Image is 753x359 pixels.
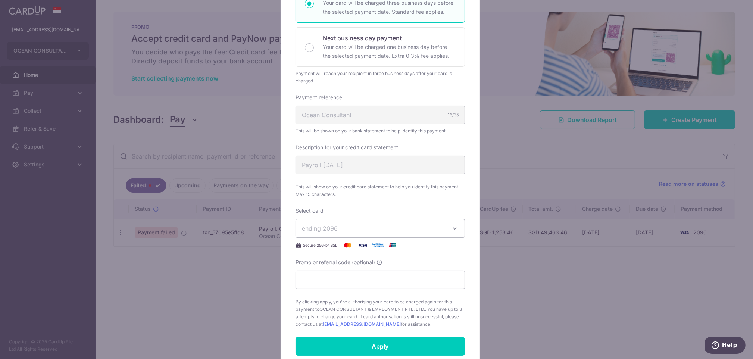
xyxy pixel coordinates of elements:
[296,219,465,238] button: ending 2096
[705,337,746,355] iframe: Opens a widget where you can find more information
[296,144,398,151] label: Description for your credit card statement
[323,34,456,43] p: Next business day payment
[296,259,375,266] span: Promo or referral code (optional)
[296,70,465,85] div: Payment will reach your recipient in three business days after your card is charged.
[296,127,465,135] span: This will be shown on your bank statement to help identify this payment.
[340,241,355,250] img: Mastercard
[296,183,465,198] span: This will show on your credit card statement to help you identify this payment. Max 15 characters.
[448,111,459,119] div: 16/35
[296,94,342,101] label: Payment reference
[303,242,337,248] span: Secure 256-bit SSL
[296,337,465,356] input: Apply
[323,43,456,60] p: Your card will be charged one business day before the selected payment date. Extra 0.3% fee applies.
[296,298,465,328] span: By clicking apply, you're authorising your card to be charged again for this payment to . You hav...
[370,241,385,250] img: American Express
[319,306,425,312] span: OCEAN CONSULTANT & EMPLOYMENT PTE. LTD.
[296,207,324,215] label: Select card
[355,241,370,250] img: Visa
[323,321,401,327] a: [EMAIL_ADDRESS][DOMAIN_NAME]
[385,241,400,250] img: UnionPay
[302,225,338,232] span: ending 2096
